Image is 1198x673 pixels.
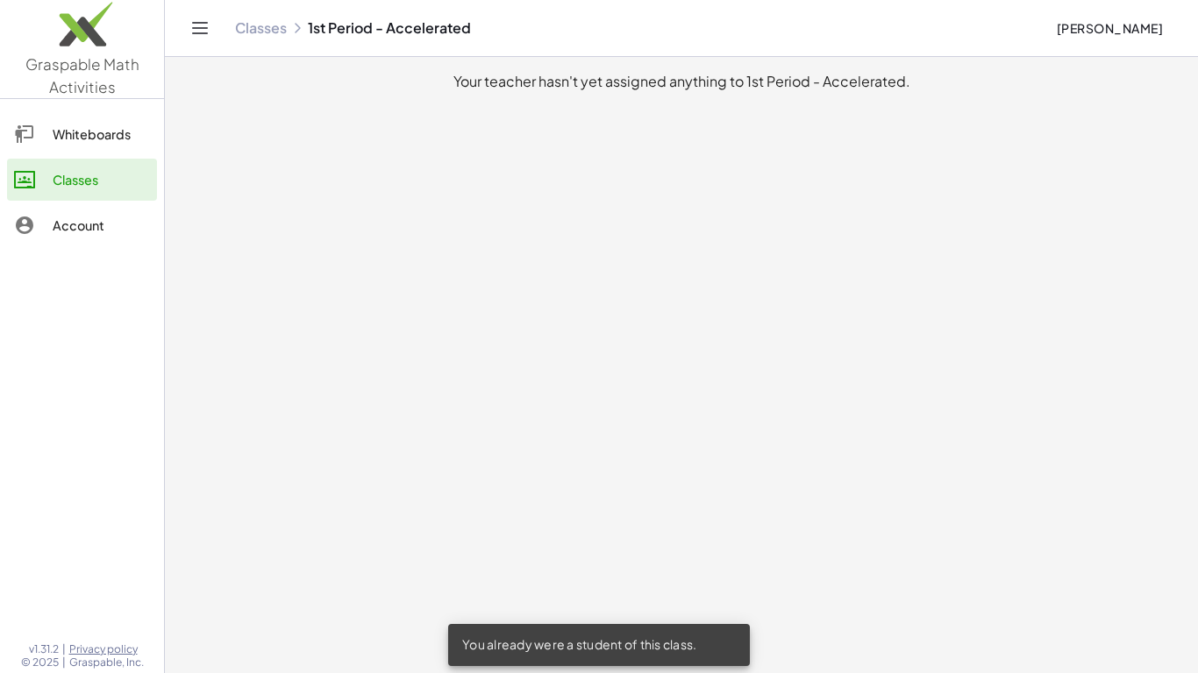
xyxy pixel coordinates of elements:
span: | [62,642,66,656]
div: Whiteboards [53,124,150,145]
a: Privacy policy [69,642,144,656]
div: You already were a student of this class. [448,624,750,666]
span: | [62,655,66,669]
a: Account [7,204,157,246]
span: Graspable, Inc. [69,655,144,669]
span: © 2025 [21,655,59,669]
div: Your teacher hasn't yet assigned anything to 1st Period - Accelerated. [179,71,1184,92]
a: Classes [7,159,157,201]
div: Classes [53,169,150,190]
button: [PERSON_NAME] [1042,12,1177,44]
span: Graspable Math Activities [25,54,139,96]
a: Whiteboards [7,113,157,155]
div: Account [53,215,150,236]
a: Classes [235,19,287,37]
button: Toggle navigation [186,14,214,42]
span: v1.31.2 [29,642,59,656]
span: [PERSON_NAME] [1056,20,1163,36]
